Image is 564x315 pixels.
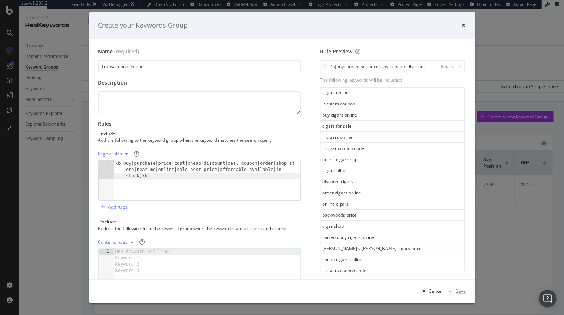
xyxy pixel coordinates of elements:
div: 1 [99,161,114,180]
div: jr cigars coupon [320,99,464,110]
div: 1 [99,249,114,255]
div: Save [456,288,466,294]
div: Add rules [108,204,128,210]
div: buy cigars online [320,110,464,121]
button: Regex rules [98,148,131,160]
button: Add rules [98,201,128,213]
div: Rule Preview [320,48,464,56]
div: Rules [98,121,301,128]
div: cigar online [320,165,464,177]
div: Cancel [429,288,443,294]
div: jr cigars coupon code [320,266,464,277]
span: (required) [115,48,139,56]
button: Save [446,285,466,297]
div: online cigar shop [320,154,464,165]
div: Regex rules [98,152,122,157]
button: Contains rules [98,236,137,248]
div: One Keyword per line: Keyword 1 Keyword 2 Keyword 3 [114,249,176,274]
div: Add the following to the keyword group when the keyword matches the search query [98,137,300,144]
div: cigars for sale [320,121,464,132]
div: times [462,21,466,30]
div: Contains rules [98,240,128,245]
div: can you buy cigars online [320,232,464,243]
div: Name [98,48,113,56]
div: Exclude the following from the keyword group when the keyword matches the search query [98,225,300,232]
div: jr cigars online [320,132,464,143]
div: discount cigars [320,177,464,188]
div: order cigars online [320,188,464,199]
button: Cancel [420,285,443,297]
div: cheap cigars online [320,255,464,266]
div: The following keywords will be included: [320,77,464,83]
div: Create your Keywords Group [98,21,188,30]
div: jr cigar coupon code [320,143,464,154]
div: cigar shop [320,221,464,232]
div: cigars online [320,88,464,99]
div: [PERSON_NAME] y [PERSON_NAME] cigars price [320,243,464,255]
div: backwoods price [320,210,464,221]
div: modal [89,12,475,303]
input: Choose one of your rules to preview the keywords [320,60,464,73]
div: Exclude [100,219,116,225]
div: Include [100,131,116,137]
input: Enter a name [98,60,301,73]
div: Open Intercom Messenger [539,290,557,308]
div: online cigars [320,199,464,210]
div: Regex [441,64,454,70]
div: Description [98,79,301,87]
